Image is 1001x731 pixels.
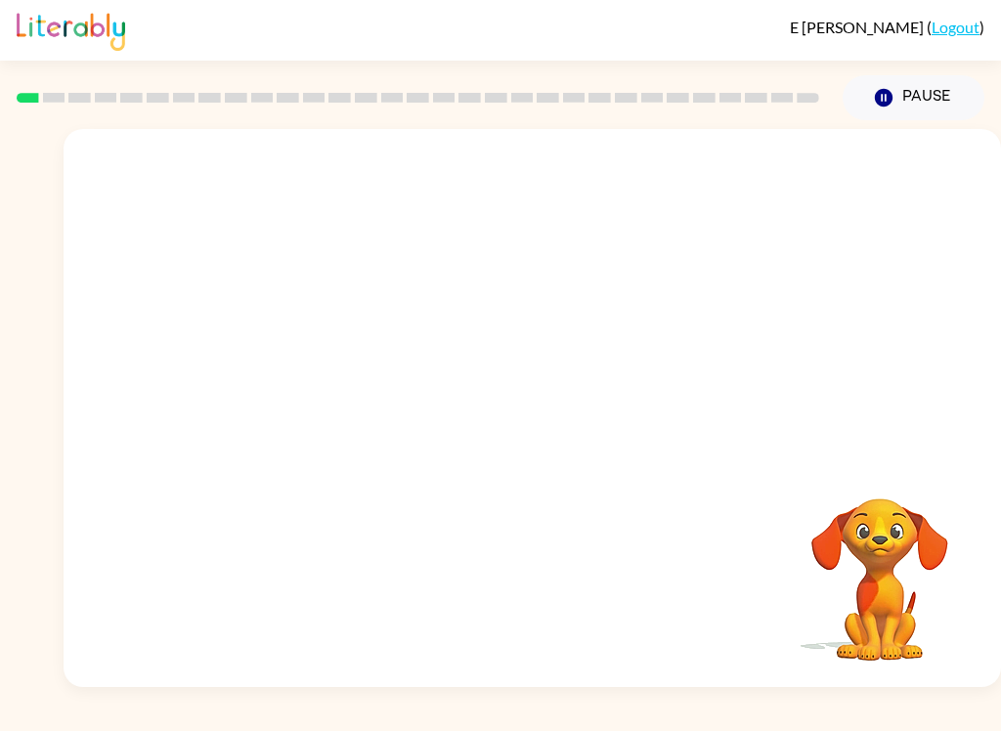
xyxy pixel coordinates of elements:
[782,468,978,664] video: Your browser must support playing .mp4 files to use Literably. Please try using another browser.
[932,18,979,36] a: Logout
[790,18,927,36] span: E [PERSON_NAME]
[790,18,984,36] div: ( )
[17,8,125,51] img: Literably
[843,75,984,120] button: Pause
